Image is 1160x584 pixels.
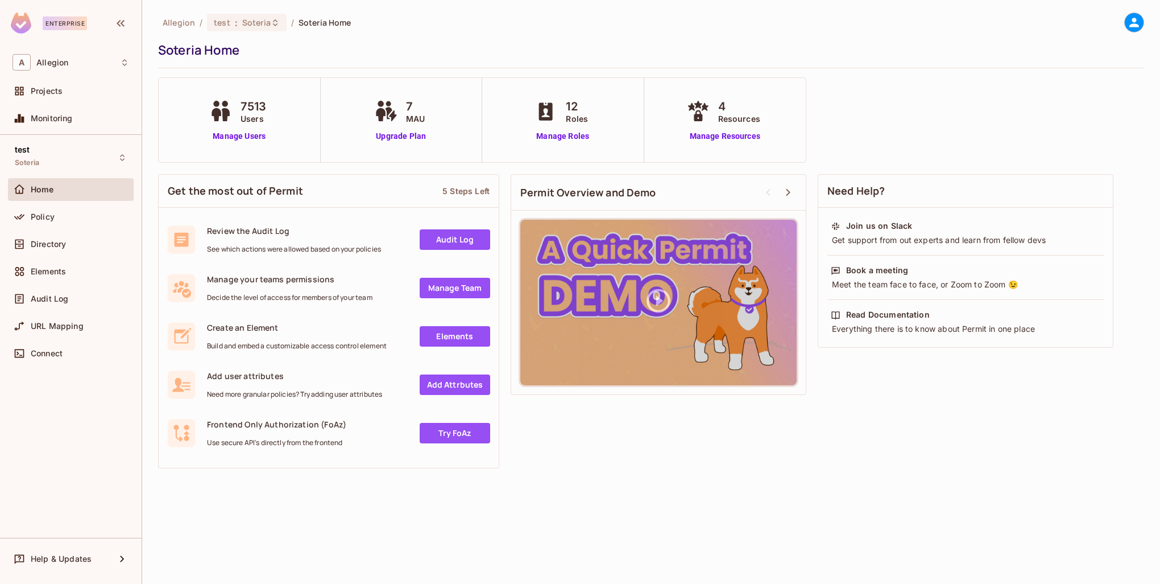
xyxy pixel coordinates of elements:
span: MAU [406,113,425,125]
span: Workspace: Allegion [36,58,68,67]
span: 12 [566,98,588,115]
span: Home [31,185,54,194]
span: Permit Overview and Demo [520,186,656,200]
div: Enterprise [43,17,87,30]
span: Build and embed a customizable access control element [207,342,387,351]
span: the active workspace [163,17,195,28]
a: Add Attrbutes [420,375,490,395]
span: Directory [31,240,66,249]
a: Manage Users [206,130,272,142]
span: URL Mapping [31,322,84,331]
span: Review the Audit Log [207,225,381,236]
span: Soteria [242,17,271,28]
span: Add user attributes [207,371,382,381]
a: Elements [420,326,490,347]
div: Book a meeting [846,265,908,276]
span: Soteria Home [299,17,351,28]
div: Get support from out experts and learn from fellow devs [831,235,1100,246]
span: Roles [566,113,588,125]
span: Create an Element [207,322,387,333]
span: Elements [31,267,66,276]
a: Manage Team [420,278,490,298]
span: test [214,17,230,28]
span: 7513 [241,98,267,115]
div: 5 Steps Left [442,186,490,196]
span: Users [241,113,267,125]
span: Need more granular policies? Try adding user attributes [207,390,382,399]
span: A [13,54,31,71]
li: / [291,17,294,28]
span: Need Help? [827,184,885,198]
span: Projects [31,87,63,96]
span: Use secure API's directly from the frontend [207,438,346,447]
span: test [15,145,30,154]
span: 7 [406,98,425,115]
li: / [200,17,202,28]
span: See which actions were allowed based on your policies [207,245,381,254]
a: Manage Roles [532,130,594,142]
a: Try FoAz [420,423,490,443]
span: Connect [31,349,63,358]
span: Policy [31,212,55,221]
span: Decide the level of access for members of your team [207,293,372,302]
span: Frontend Only Authorization (FoAz) [207,419,346,430]
div: Soteria Home [158,42,1138,59]
span: Monitoring [31,114,73,123]
span: Help & Updates [31,554,92,564]
span: Manage your teams permissions [207,274,372,285]
span: : [234,18,238,27]
div: Join us on Slack [846,220,912,232]
a: Upgrade Plan [372,130,430,142]
div: Read Documentation [846,309,930,320]
span: Resources [718,113,760,125]
span: Audit Log [31,294,68,303]
a: Manage Resources [684,130,766,142]
span: Soteria [15,158,39,167]
div: Everything there is to know about Permit in one place [831,323,1100,335]
span: 4 [718,98,760,115]
img: SReyMgAAAABJRU5ErkJggg== [11,13,31,34]
a: Audit Log [420,229,490,250]
div: Meet the team face to face, or Zoom to Zoom 😉 [831,279,1100,290]
span: Get the most out of Permit [168,184,303,198]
